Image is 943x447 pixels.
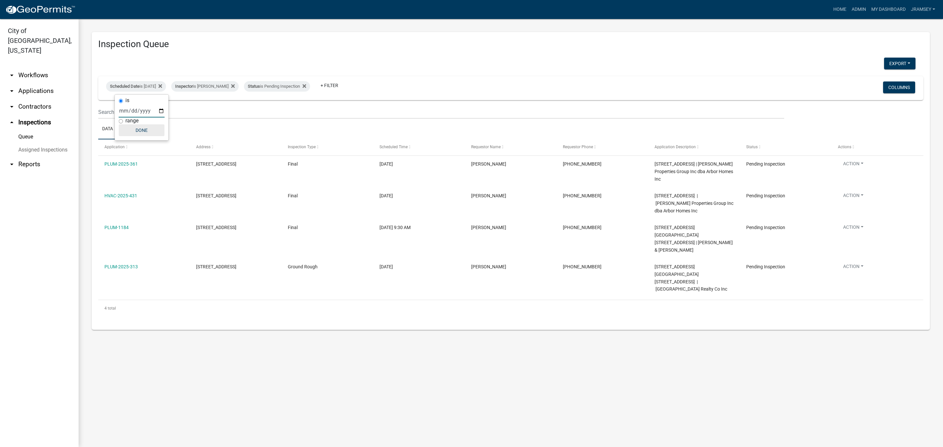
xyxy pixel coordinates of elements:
[196,145,211,149] span: Address
[869,3,908,16] a: My Dashboard
[98,300,923,316] div: 4 total
[104,145,125,149] span: Application
[746,145,758,149] span: Status
[563,193,601,198] span: 502-616-5598
[746,264,785,269] span: Pending Inspection
[563,161,601,167] span: 502-616-5598
[379,224,459,231] div: [DATE] 9:30 AM
[288,264,318,269] span: Ground Rough
[563,145,593,149] span: Requestor Phone
[8,118,16,126] i: arrow_drop_up
[248,84,260,89] span: Status
[838,263,869,273] button: Action
[104,193,137,198] a: HVAC-2025-431
[196,193,236,198] span: 7990 KISMET DRIVE
[104,161,138,167] a: PLUM-2025-361
[8,87,16,95] i: arrow_drop_down
[655,161,733,182] span: 7990 KISMET DRIVE 7990 Kismet Dr., Lot 248 | Clayton Properties Group Inc dba Arbor Homes Inc
[832,139,923,155] datatable-header-cell: Actions
[288,193,298,198] span: Final
[106,81,166,92] div: is [DATE]
[175,84,193,89] span: Inspector
[196,161,236,167] span: 7990 KISMET DRIVE
[104,264,138,269] a: PLUM-2025-313
[746,193,785,198] span: Pending Inspection
[746,225,785,230] span: Pending Inspection
[884,58,915,69] button: Export
[471,264,506,269] span: Jesse Thompson
[190,139,282,155] datatable-header-cell: Address
[838,192,869,202] button: Action
[655,264,727,292] span: 2978 EAST 10TH STREET 2978 E 10th Street | Eastmoor Acres Realty Co Inc
[655,145,696,149] span: Application Description
[119,124,165,136] button: Done
[98,39,923,50] h3: Inspection Queue
[98,119,117,140] a: Data
[379,145,408,149] span: Scheduled Time
[883,81,915,93] button: Columns
[648,139,740,155] datatable-header-cell: Application Description
[563,264,601,269] span: 502-777-2896
[471,145,501,149] span: Requestor Name
[8,71,16,79] i: arrow_drop_down
[125,118,139,123] label: range
[315,80,343,91] a: + Filter
[379,160,459,168] div: [DATE]
[196,264,236,269] span: 2978 EAST 10TH STREET
[831,3,849,16] a: Home
[557,139,648,155] datatable-header-cell: Requestor Phone
[8,103,16,111] i: arrow_drop_down
[288,161,298,167] span: Final
[563,225,601,230] span: 502-417-2026
[104,225,129,230] a: PLUM-1184
[171,81,239,92] div: is [PERSON_NAME]
[908,3,938,16] a: jramsey
[98,139,190,155] datatable-header-cell: Application
[288,145,316,149] span: Inspection Type
[373,139,465,155] datatable-header-cell: Scheduled Time
[244,81,310,92] div: is Pending Inspection
[379,263,459,271] div: [DATE]
[471,161,506,167] span: TROY
[98,105,784,119] input: Search for inspections
[471,225,506,230] span: EILEEN
[288,225,298,230] span: Final
[849,3,869,16] a: Admin
[838,224,869,233] button: Action
[282,139,373,155] datatable-header-cell: Inspection Type
[740,139,832,155] datatable-header-cell: Status
[838,160,869,170] button: Action
[655,225,733,252] span: 422 SEVENTH STREET, EAST 422 Seventh Street East | Kearney Eileen M & Hause William G
[379,192,459,200] div: [DATE]
[838,145,851,149] span: Actions
[196,225,236,230] span: 422 SEVENTH STREET, EAST
[465,139,557,155] datatable-header-cell: Requestor Name
[8,160,16,168] i: arrow_drop_down
[110,84,139,89] span: Scheduled Date
[655,193,733,213] span: 7990 KISMET DRIVE | Clayton Properties Group Inc dba Arbor Homes Inc
[471,193,506,198] span: TROY
[746,161,785,167] span: Pending Inspection
[125,98,129,103] label: is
